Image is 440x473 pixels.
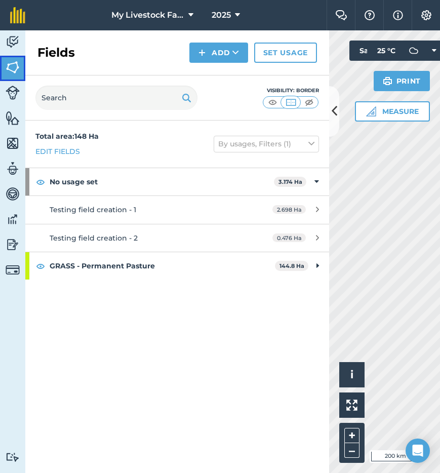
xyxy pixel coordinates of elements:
[189,43,248,63] button: Add
[36,260,45,272] img: svg+xml;base64,PHN2ZyB4bWxucz0iaHR0cDovL3d3dy53My5vcmcvMjAwMC9zdmciIHdpZHRoPSIxOCIgaGVpZ2h0PSIyNC...
[404,41,424,61] img: svg+xml;base64,PD94bWwgdmVyc2lvbj0iMS4wIiBlbmNvZGluZz0idXRmLTgiPz4KPCEtLSBHZW5lcmF0b3I6IEFkb2JlIE...
[335,10,347,20] img: Two speech bubbles overlapping with the left bubble in the forefront
[212,9,231,21] span: 2025
[406,439,430,463] div: Open Intercom Messenger
[285,97,297,107] img: svg+xml;base64,PHN2ZyB4bWxucz0iaHR0cDovL3d3dy53My5vcmcvMjAwMC9zdmciIHdpZHRoPSI1MCIgaGVpZ2h0PSI0MC...
[214,136,319,152] button: By usages, Filters (1)
[6,34,20,50] img: svg+xml;base64,PD94bWwgdmVyc2lvbj0iMS4wIiBlbmNvZGluZz0idXRmLTgiPz4KPCEtLSBHZW5lcmF0b3I6IEFkb2JlIE...
[262,87,319,95] div: Visibility: Border
[367,41,430,61] button: 25 °C
[6,86,20,100] img: svg+xml;base64,PD94bWwgdmVyc2lvbj0iMS4wIiBlbmNvZGluZz0idXRmLTgiPz4KPCEtLSBHZW5lcmF0b3I6IEFkb2JlIE...
[50,252,275,280] strong: GRASS - Permanent Pasture
[6,161,20,176] img: svg+xml;base64,PD94bWwgdmVyc2lvbj0iMS4wIiBlbmNvZGluZz0idXRmLTgiPz4KPCEtLSBHZW5lcmF0b3I6IEFkb2JlIE...
[6,136,20,151] img: svg+xml;base64,PHN2ZyB4bWxucz0iaHR0cDovL3d3dy53My5vcmcvMjAwMC9zdmciIHdpZHRoPSI1NiIgaGVpZ2h0PSI2MC...
[6,263,20,277] img: svg+xml;base64,PD94bWwgdmVyc2lvbj0iMS4wIiBlbmNvZGluZz0idXRmLTgiPz4KPCEtLSBHZW5lcmF0b3I6IEFkb2JlIE...
[272,233,306,242] span: 0.476 Ha
[279,262,304,269] strong: 144.8 Ha
[50,205,136,214] span: Testing field creation - 1
[6,452,20,462] img: svg+xml;base64,PD94bWwgdmVyc2lvbj0iMS4wIiBlbmNvZGluZz0idXRmLTgiPz4KPCEtLSBHZW5lcmF0b3I6IEFkb2JlIE...
[111,9,184,21] span: My Livestock Farm
[383,75,392,87] img: svg+xml;base64,PHN2ZyB4bWxucz0iaHR0cDovL3d3dy53My5vcmcvMjAwMC9zdmciIHdpZHRoPSIxOSIgaGVpZ2h0PSIyNC...
[6,237,20,252] img: svg+xml;base64,PD94bWwgdmVyc2lvbj0iMS4wIiBlbmNvZGluZz0idXRmLTgiPz4KPCEtLSBHZW5lcmF0b3I6IEFkb2JlIE...
[350,368,353,381] span: i
[198,47,206,59] img: svg+xml;base64,PHN2ZyB4bWxucz0iaHR0cDovL3d3dy53My5vcmcvMjAwMC9zdmciIHdpZHRoPSIxNCIgaGVpZ2h0PSIyNC...
[35,86,197,110] input: Search
[366,106,376,116] img: Ruler icon
[6,186,20,202] img: svg+xml;base64,PD94bWwgdmVyc2lvbj0iMS4wIiBlbmNvZGluZz0idXRmLTgiPz4KPCEtLSBHZW5lcmF0b3I6IEFkb2JlIE...
[303,97,315,107] img: svg+xml;base64,PHN2ZyB4bWxucz0iaHR0cDovL3d3dy53My5vcmcvMjAwMC9zdmciIHdpZHRoPSI1MCIgaGVpZ2h0PSI0MC...
[25,196,329,223] a: Testing field creation - 12.698 Ha
[25,224,329,252] a: Testing field creation - 20.476 Ha
[393,9,403,21] img: svg+xml;base64,PHN2ZyB4bWxucz0iaHR0cDovL3d3dy53My5vcmcvMjAwMC9zdmciIHdpZHRoPSIxNyIgaGVpZ2h0PSIxNy...
[344,443,359,458] button: –
[182,92,191,104] img: svg+xml;base64,PHN2ZyB4bWxucz0iaHR0cDovL3d3dy53My5vcmcvMjAwMC9zdmciIHdpZHRoPSIxOSIgaGVpZ2h0PSIyNC...
[37,45,75,61] h2: Fields
[6,212,20,227] img: svg+xml;base64,PD94bWwgdmVyc2lvbj0iMS4wIiBlbmNvZGluZz0idXRmLTgiPz4KPCEtLSBHZW5lcmF0b3I6IEFkb2JlIE...
[25,168,329,195] div: No usage set3.174 Ha
[278,178,302,185] strong: 3.174 Ha
[36,176,45,188] img: svg+xml;base64,PHN2ZyB4bWxucz0iaHR0cDovL3d3dy53My5vcmcvMjAwMC9zdmciIHdpZHRoPSIxOCIgaGVpZ2h0PSIyNC...
[344,428,359,443] button: +
[254,43,317,63] a: Set usage
[346,400,357,411] img: Four arrows, one pointing top left, one top right, one bottom right and the last bottom left
[339,362,365,387] button: i
[6,60,20,75] img: svg+xml;base64,PHN2ZyB4bWxucz0iaHR0cDovL3d3dy53My5vcmcvMjAwMC9zdmciIHdpZHRoPSI1NiIgaGVpZ2h0PSI2MC...
[50,233,138,243] span: Testing field creation - 2
[35,146,80,157] a: Edit fields
[6,110,20,126] img: svg+xml;base64,PHN2ZyB4bWxucz0iaHR0cDovL3d3dy53My5vcmcvMjAwMC9zdmciIHdpZHRoPSI1NiIgaGVpZ2h0PSI2MC...
[364,10,376,20] img: A question mark icon
[10,7,25,23] img: fieldmargin Logo
[25,252,329,280] div: GRASS - Permanent Pasture144.8 Ha
[420,10,432,20] img: A cog icon
[355,101,430,122] button: Measure
[374,71,430,91] button: Print
[266,97,279,107] img: svg+xml;base64,PHN2ZyB4bWxucz0iaHR0cDovL3d3dy53My5vcmcvMjAwMC9zdmciIHdpZHRoPSI1MCIgaGVpZ2h0PSI0MC...
[35,132,99,141] strong: Total area : 148 Ha
[272,205,306,214] span: 2.698 Ha
[50,168,274,195] strong: No usage set
[377,41,395,61] span: 25 ° C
